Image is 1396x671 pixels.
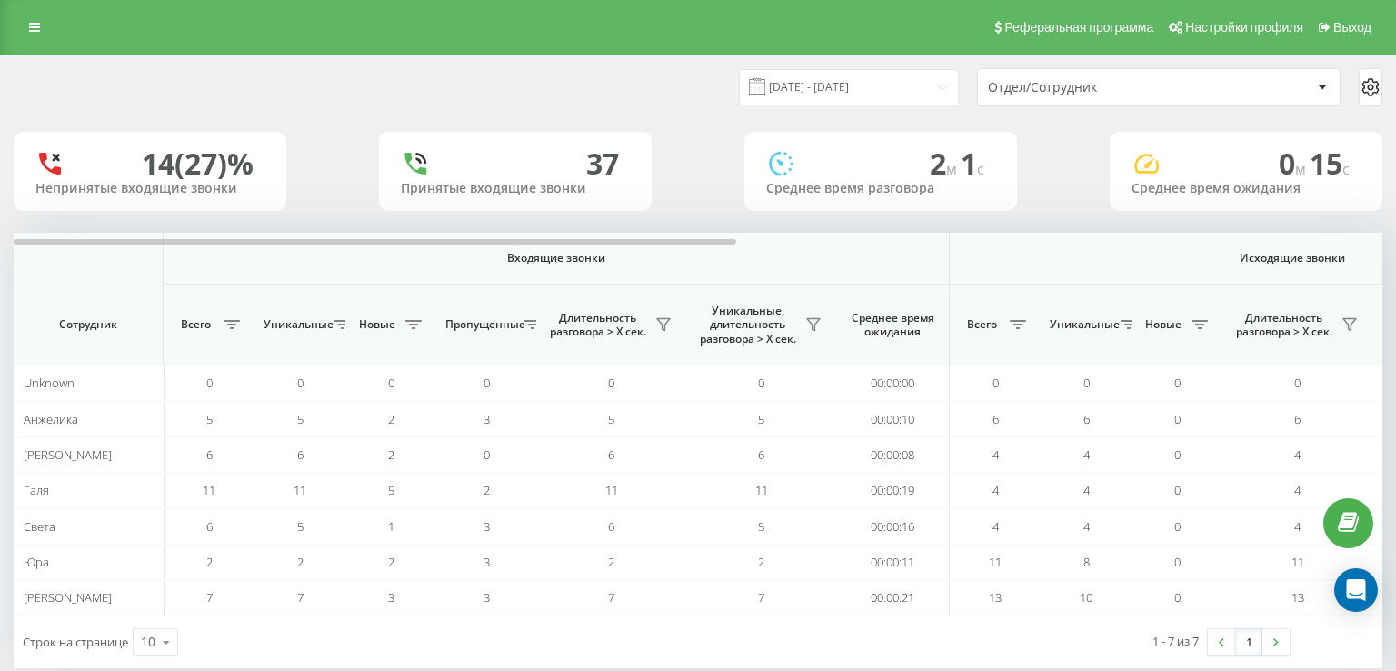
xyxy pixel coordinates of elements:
[173,317,218,332] span: Всего
[1231,311,1336,339] span: Длительность разговора > Х сек.
[758,411,764,427] span: 5
[294,482,306,498] span: 11
[388,446,394,463] span: 2
[206,375,213,391] span: 0
[297,446,304,463] span: 6
[388,554,394,570] span: 2
[297,518,304,535] span: 5
[836,545,950,580] td: 00:00:11
[977,159,984,179] span: c
[1294,482,1301,498] span: 4
[992,411,999,427] span: 6
[992,518,999,535] span: 4
[836,437,950,473] td: 00:00:08
[992,375,999,391] span: 0
[850,311,935,339] span: Среднее время ожидания
[206,446,213,463] span: 6
[586,146,619,181] div: 37
[1294,518,1301,535] span: 4
[388,482,394,498] span: 5
[1291,554,1304,570] span: 11
[1004,20,1153,35] span: Реферальная программа
[354,317,400,332] span: Новые
[484,482,490,498] span: 2
[1083,482,1090,498] span: 4
[1083,411,1090,427] span: 6
[24,554,49,570] span: Юра
[24,518,55,535] span: Света
[484,446,490,463] span: 0
[1333,20,1371,35] span: Выход
[1083,518,1090,535] span: 4
[484,518,490,535] span: 3
[836,366,950,401] td: 00:00:00
[24,375,75,391] span: Unknown
[946,159,961,179] span: м
[206,411,213,427] span: 5
[141,633,155,651] div: 10
[1279,144,1310,183] span: 0
[24,589,112,606] span: [PERSON_NAME]
[206,589,213,606] span: 7
[608,411,614,427] span: 5
[605,482,618,498] span: 11
[758,518,764,535] span: 5
[836,473,950,508] td: 00:00:19
[484,375,490,391] span: 0
[142,146,254,181] div: 14 (27)%
[1174,411,1181,427] span: 0
[959,317,1004,332] span: Всего
[545,311,650,339] span: Длительность разговора > Х сек.
[758,446,764,463] span: 6
[206,554,213,570] span: 2
[1174,446,1181,463] span: 0
[23,634,128,650] span: Строк на странице
[992,446,999,463] span: 4
[1291,589,1304,606] span: 13
[608,446,614,463] span: 6
[445,317,519,332] span: Пропущенные
[388,411,394,427] span: 2
[1295,159,1310,179] span: м
[961,144,984,183] span: 1
[1294,446,1301,463] span: 4
[1083,375,1090,391] span: 0
[484,411,490,427] span: 3
[24,482,49,498] span: Галя
[1294,375,1301,391] span: 0
[264,317,329,332] span: Уникальные
[484,589,490,606] span: 3
[836,508,950,544] td: 00:00:16
[608,554,614,570] span: 2
[755,482,768,498] span: 11
[992,482,999,498] span: 4
[988,80,1205,95] div: Отдел/Сотрудник
[989,589,1002,606] span: 13
[1174,482,1181,498] span: 0
[1050,317,1115,332] span: Уникальные
[608,518,614,535] span: 6
[758,554,764,570] span: 2
[1342,159,1350,179] span: c
[989,554,1002,570] span: 11
[1235,629,1262,655] a: 1
[297,375,304,391] span: 0
[29,317,147,332] span: Сотрудник
[758,375,764,391] span: 0
[297,411,304,427] span: 5
[1310,144,1350,183] span: 15
[24,411,78,427] span: Анжелика
[1174,375,1181,391] span: 0
[1185,20,1303,35] span: Настройки профиля
[1174,589,1181,606] span: 0
[836,401,950,436] td: 00:00:10
[695,304,800,346] span: Уникальные, длительность разговора > Х сек.
[608,375,614,391] span: 0
[35,181,264,196] div: Непринятые входящие звонки
[1294,411,1301,427] span: 6
[484,554,490,570] span: 3
[608,589,614,606] span: 7
[1083,554,1090,570] span: 8
[24,446,112,463] span: [PERSON_NAME]
[206,518,213,535] span: 6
